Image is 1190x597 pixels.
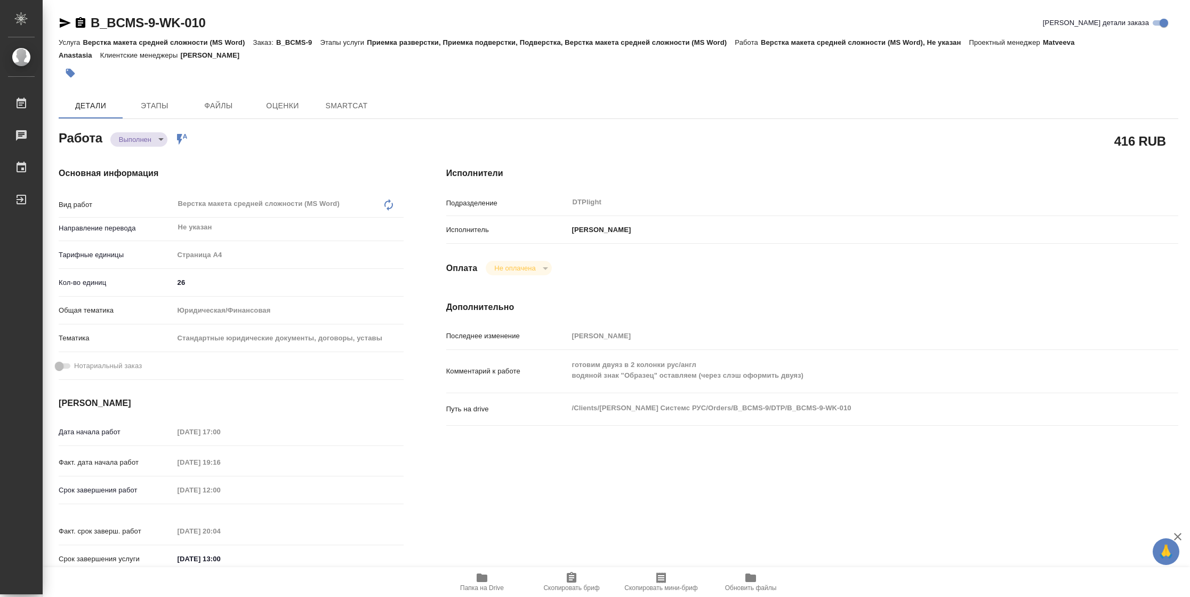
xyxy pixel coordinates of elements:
a: B_BCMS-9-WK-010 [91,15,206,30]
p: Клиентские менеджеры [100,51,181,59]
input: Пустое поле [174,482,267,498]
p: Тарифные единицы [59,250,174,260]
p: Срок завершения работ [59,485,174,496]
p: Дата начала работ [59,427,174,437]
p: Направление перевода [59,223,174,234]
p: Исполнитель [446,225,568,235]
span: Файлы [193,99,244,113]
h2: 416 RUB [1114,132,1166,150]
p: Последнее изменение [446,331,568,341]
button: Папка на Drive [437,567,527,597]
input: ✎ Введи что-нибудь [174,275,404,290]
button: Не оплачена [491,264,538,273]
span: 🙏 [1157,540,1175,563]
input: Пустое поле [568,328,1117,344]
p: Этапы услуги [320,38,367,46]
button: Выполнен [116,135,155,144]
p: Общая тематика [59,305,174,316]
span: Нотариальный заказ [74,361,142,371]
textarea: готовим двуяз в 2 колонки рус/англ водяной знак "Образец" оставляем (через слэш оформить двуяз) [568,356,1117,385]
span: Скопировать бриф [543,584,599,592]
span: Папка на Drive [460,584,504,592]
input: Пустое поле [174,424,267,440]
textarea: /Clients/[PERSON_NAME] Системс РУС/Orders/B_BCMS-9/DTP/B_BCMS-9-WK-010 [568,399,1117,417]
button: Скопировать ссылку для ЯМессенджера [59,17,71,29]
span: Обновить файлы [725,584,777,592]
p: Срок завершения услуги [59,554,174,564]
button: Скопировать ссылку [74,17,87,29]
span: Этапы [129,99,180,113]
h4: Исполнители [446,167,1178,180]
button: Обновить файлы [706,567,795,597]
p: [PERSON_NAME] [180,51,247,59]
div: Стандартные юридические документы, договоры, уставы [174,329,404,347]
h4: Основная информация [59,167,404,180]
button: 🙏 [1153,538,1179,565]
span: [PERSON_NAME] детали заказа [1043,18,1149,28]
button: Скопировать мини-бриф [616,567,706,597]
input: ✎ Введи что-нибудь [174,551,267,567]
span: SmartCat [321,99,372,113]
p: Факт. срок заверш. работ [59,526,174,537]
p: Проектный менеджер [969,38,1042,46]
div: Юридическая/Финансовая [174,301,404,320]
p: Matveeva Anastasia [59,38,1075,59]
div: Выполнен [110,132,167,147]
span: Детали [65,99,116,113]
h4: [PERSON_NAME] [59,397,404,410]
p: Верстка макета средней сложности (MS Word) [83,38,253,46]
p: Заказ: [253,38,276,46]
div: Страница А4 [174,246,404,264]
p: Верстка макета средней сложности (MS Word), Не указан [761,38,969,46]
h2: Работа [59,128,102,147]
h4: Оплата [446,262,478,275]
button: Добавить тэг [59,61,82,85]
input: Пустое поле [174,523,267,539]
p: B_BCMS-9 [276,38,320,46]
input: Пустое поле [174,455,267,470]
h4: Дополнительно [446,301,1178,314]
p: Путь на drive [446,404,568,415]
p: [PERSON_NAME] [568,225,631,235]
p: Приемка разверстки, Приемка подверстки, Подверстка, Верстка макета средней сложности (MS Word) [367,38,735,46]
span: Скопировать мини-бриф [624,584,697,592]
p: Факт. дата начала работ [59,457,174,468]
p: Тематика [59,333,174,344]
span: Оценки [257,99,308,113]
p: Подразделение [446,198,568,209]
p: Вид работ [59,200,174,210]
p: Услуга [59,38,83,46]
p: Кол-во единиц [59,277,174,288]
p: Работа [735,38,761,46]
div: Выполнен [486,261,551,275]
p: Комментарий к работе [446,366,568,377]
button: Скопировать бриф [527,567,616,597]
